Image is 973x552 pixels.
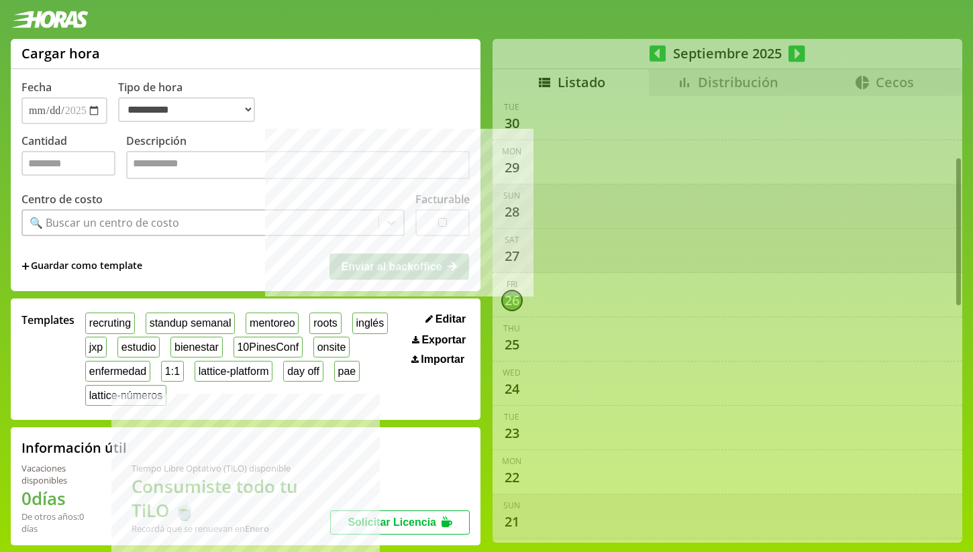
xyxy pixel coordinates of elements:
[85,385,166,406] button: lattice-números
[21,462,99,486] div: Vacaciones disponibles
[313,337,350,357] button: onsite
[246,313,299,333] button: mentoreo
[421,313,470,326] button: Editar
[283,361,323,382] button: day off
[234,337,303,357] button: 10PinesConf
[132,522,330,535] div: Recordá que se renuevan en
[21,259,142,274] span: +Guardar como template
[415,192,470,207] label: Facturable
[334,361,360,382] button: pae
[132,474,330,522] h1: Consumiste todo tu TiLO 🍵
[85,337,107,357] button: jxp
[85,313,135,333] button: recruting
[21,133,126,182] label: Cantidad
[21,151,115,176] input: Cantidad
[117,337,160,357] button: estudio
[436,313,466,325] span: Editar
[352,313,388,333] button: inglés
[132,462,330,474] div: Tiempo Libre Optativo (TiLO) disponible
[421,353,464,366] span: Importar
[118,97,255,122] select: Tipo de hora
[21,80,52,95] label: Fecha
[21,44,100,62] h1: Cargar hora
[348,516,436,528] span: Solicitar Licencia
[421,334,466,346] span: Exportar
[21,192,103,207] label: Centro de costo
[126,151,470,179] textarea: Descripción
[126,133,470,182] label: Descripción
[170,337,222,357] button: bienestar
[21,510,99,535] div: De otros años: 0 días
[11,11,89,28] img: logotipo
[85,361,150,382] button: enfermedad
[21,259,30,274] span: +
[146,313,235,333] button: standup semanal
[245,522,269,535] b: Enero
[21,486,99,510] h1: 0 días
[30,215,179,230] div: 🔍 Buscar un centro de costo
[195,361,273,382] button: lattice-platform
[21,313,74,327] span: Templates
[161,361,184,382] button: 1:1
[330,510,470,535] button: Solicitar Licencia
[118,80,266,124] label: Tipo de hora
[309,313,341,333] button: roots
[21,439,127,457] h2: Información útil
[408,333,470,347] button: Exportar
